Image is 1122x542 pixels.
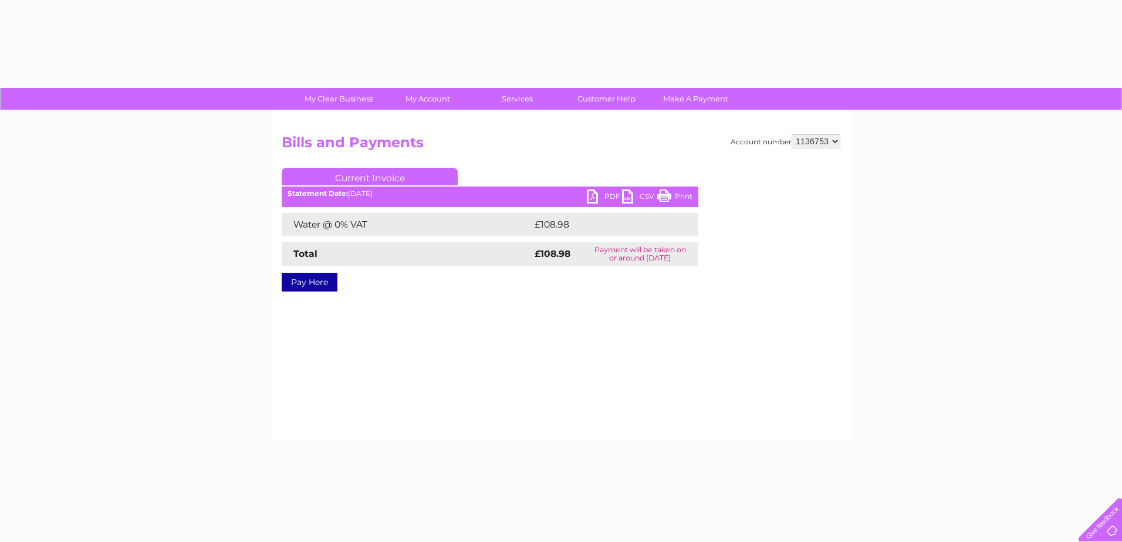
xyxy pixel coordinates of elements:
[558,88,655,110] a: Customer Help
[290,88,387,110] a: My Clear Business
[282,273,337,292] a: Pay Here
[288,189,348,198] b: Statement Date:
[293,248,317,259] strong: Total
[622,189,657,206] a: CSV
[657,189,692,206] a: Print
[282,168,458,185] a: Current Invoice
[282,189,698,198] div: [DATE]
[380,88,476,110] a: My Account
[469,88,566,110] a: Services
[535,248,570,259] strong: £108.98
[582,242,698,266] td: Payment will be taken on or around [DATE]
[532,213,677,236] td: £108.98
[282,213,532,236] td: Water @ 0% VAT
[647,88,744,110] a: Make A Payment
[587,189,622,206] a: PDF
[731,134,840,148] div: Account number
[282,134,840,157] h2: Bills and Payments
